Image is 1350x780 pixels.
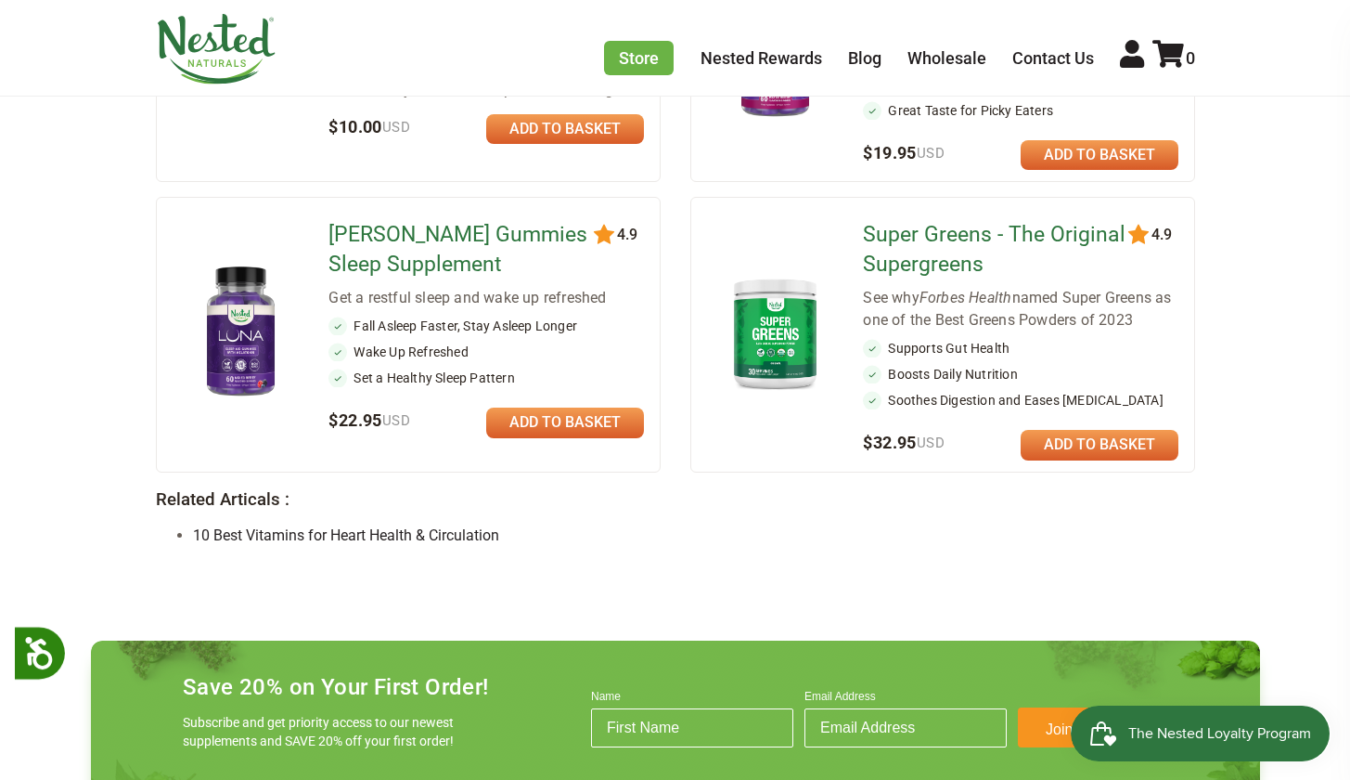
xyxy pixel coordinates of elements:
[1071,706,1331,761] iframe: Button to open loyalty program pop-up
[863,220,1131,279] a: Super Greens - The Original Supergreens
[382,412,410,429] span: USD
[917,145,945,162] span: USD
[919,289,1012,306] em: Forbes Health
[863,143,945,162] span: $19.95
[907,48,986,68] a: Wholesale
[328,117,410,136] span: $10.00
[156,14,276,84] img: Nested Naturals
[863,339,1178,357] li: Supports Gut Health
[1186,48,1195,68] span: 0
[863,101,1178,120] li: Great Taste for Picky Eaters
[328,317,644,335] li: Fall Asleep Faster, Stay Asleep Longer
[917,435,945,451] span: USD
[701,48,822,68] a: Nested Rewards
[328,369,644,387] li: Set a Healthy Sleep Pattern
[183,713,461,750] p: Subscribe and get priority access to our newest supplements and SAVE 20% off your first order!
[863,391,1178,409] li: Soothes Digestion and Eases [MEDICAL_DATA]
[804,690,1007,708] label: Email Address
[1018,708,1157,747] button: Join & Save!
[328,220,597,279] a: [PERSON_NAME] Gummies Sleep Supplement
[863,287,1178,331] div: See why named Super Greens as one of the Best Greens Powders of 2023
[1152,48,1195,68] a: 0
[591,690,793,708] label: Name
[604,41,674,75] a: Store
[1012,48,1094,68] a: Contact Us
[193,526,499,544] a: 10 Best Vitamins for Heart Health & Circulation
[156,490,1195,511] h3: Related Articals :
[382,119,410,136] span: USD
[721,270,829,396] img: Super Greens - The Original Supergreens
[183,674,489,700] h4: Save 20% on Your First Order!
[848,48,881,68] a: Blog
[863,433,945,452] span: $32.95
[328,287,644,309] div: Get a restful sleep and wake up refreshed
[328,343,644,361] li: Wake Up Refreshed
[591,708,793,747] input: First Name
[863,365,1178,383] li: Boosts Daily Nutrition
[328,410,410,430] span: $22.95
[186,262,295,404] img: Luna Gummies Sleep Supplement
[804,708,1007,747] input: Email Address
